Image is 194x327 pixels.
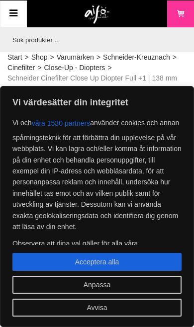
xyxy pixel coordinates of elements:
[12,253,182,271] button: Acceptera alla
[31,52,48,63] a: Shop
[0,96,194,108] p: Vi värdesätter din integritet
[7,27,182,52] input: Sök produkter ...
[12,238,182,316] p: Observera att dina val gäller för alla våra underdomäner. När du har gett ditt samtycke kommer en...
[50,52,54,63] span: >
[103,52,170,63] a: Schneider-Kreuznach
[7,73,177,83] span: Schneider Cinefilter Close Up Diopter Full +1 | 138 mm
[107,63,111,73] span: >
[173,52,177,63] span: >
[7,63,35,73] a: Cinefilter
[7,52,22,63] a: Start
[12,114,182,233] p: Vi och använder cookies och annan spårningsteknik för att förbättra din upplevelse på vår webbpla...
[32,114,91,132] button: våra 1530 partners
[12,276,182,294] button: Anpassa
[37,63,41,73] span: >
[25,52,29,63] span: >
[57,52,94,63] a: Varumärken
[85,5,110,24] img: logo.png
[44,63,105,73] a: Close-Up - Diopters
[12,299,182,317] button: Avvisa
[97,52,100,63] span: >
